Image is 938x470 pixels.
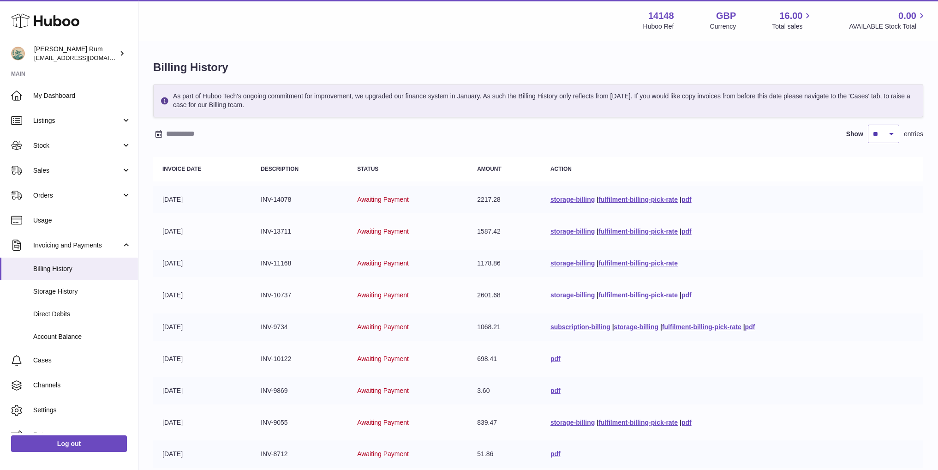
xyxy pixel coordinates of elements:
[468,282,541,309] td: 2601.68
[33,431,131,440] span: Returns
[477,166,502,172] strong: Amount
[550,228,595,235] a: storage-billing
[357,323,409,331] span: Awaiting Payment
[11,47,25,60] img: mail@bartirum.wales
[904,130,923,139] span: entries
[681,419,692,426] a: pdf
[33,141,121,150] span: Stock
[849,22,927,31] span: AVAILABLE Stock Total
[550,419,595,426] a: storage-billing
[743,323,745,331] span: |
[153,345,251,373] td: [DATE]
[598,196,678,203] a: fulfilment-billing-pick-rate
[468,186,541,213] td: 2217.28
[33,191,121,200] span: Orders
[33,116,121,125] span: Listings
[33,265,131,273] span: Billing History
[153,313,251,341] td: [DATE]
[597,228,598,235] span: |
[680,228,681,235] span: |
[11,435,127,452] a: Log out
[550,450,561,458] a: pdf
[597,419,598,426] span: |
[898,10,916,22] span: 0.00
[251,218,348,245] td: INV-13711
[681,291,692,299] a: pdf
[468,250,541,277] td: 1178.86
[251,250,348,277] td: INV-11168
[34,45,117,62] div: [PERSON_NAME] Rum
[643,22,674,31] div: Huboo Ref
[153,377,251,404] td: [DATE]
[745,323,755,331] a: pdf
[550,387,561,394] a: pdf
[33,91,131,100] span: My Dashboard
[849,10,927,31] a: 0.00 AVAILABLE Stock Total
[772,22,813,31] span: Total sales
[251,440,348,468] td: INV-8712
[680,419,681,426] span: |
[550,259,595,267] a: storage-billing
[33,287,131,296] span: Storage History
[153,282,251,309] td: [DATE]
[660,323,662,331] span: |
[598,259,678,267] a: fulfilment-billing-pick-rate
[153,218,251,245] td: [DATE]
[251,345,348,373] td: INV-10122
[468,313,541,341] td: 1068.21
[357,387,409,394] span: Awaiting Payment
[33,356,131,365] span: Cases
[153,186,251,213] td: [DATE]
[597,196,598,203] span: |
[680,291,681,299] span: |
[710,22,736,31] div: Currency
[598,228,678,235] a: fulfilment-billing-pick-rate
[357,196,409,203] span: Awaiting Payment
[681,228,692,235] a: pdf
[597,259,598,267] span: |
[357,259,409,267] span: Awaiting Payment
[468,377,541,404] td: 3.60
[33,406,131,415] span: Settings
[153,84,923,117] div: As part of Huboo Tech's ongoing commitment for improvement, we upgraded our finance system in Jan...
[357,355,409,362] span: Awaiting Payment
[33,216,131,225] span: Usage
[33,381,131,390] span: Channels
[468,345,541,373] td: 698.41
[34,54,136,61] span: [EMAIL_ADDRESS][DOMAIN_NAME]
[550,196,595,203] a: storage-billing
[598,419,678,426] a: fulfilment-billing-pick-rate
[716,10,736,22] strong: GBP
[597,291,598,299] span: |
[550,166,572,172] strong: Action
[33,241,121,250] span: Invoicing and Payments
[357,291,409,299] span: Awaiting Payment
[550,323,610,331] a: subscription-billing
[162,166,201,172] strong: Invoice Date
[357,450,409,458] span: Awaiting Payment
[612,323,614,331] span: |
[357,419,409,426] span: Awaiting Payment
[251,186,348,213] td: INV-14078
[614,323,658,331] a: storage-billing
[153,409,251,436] td: [DATE]
[681,196,692,203] a: pdf
[33,166,121,175] span: Sales
[153,250,251,277] td: [DATE]
[33,332,131,341] span: Account Balance
[772,10,813,31] a: 16.00 Total sales
[648,10,674,22] strong: 14148
[251,409,348,436] td: INV-9055
[550,355,561,362] a: pdf
[468,409,541,436] td: 839.47
[251,377,348,404] td: INV-9869
[680,196,681,203] span: |
[846,130,863,139] label: Show
[33,310,131,319] span: Direct Debits
[662,323,741,331] a: fulfilment-billing-pick-rate
[357,228,409,235] span: Awaiting Payment
[153,60,923,75] h1: Billing History
[261,166,299,172] strong: Description
[468,440,541,468] td: 51.86
[251,313,348,341] td: INV-9734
